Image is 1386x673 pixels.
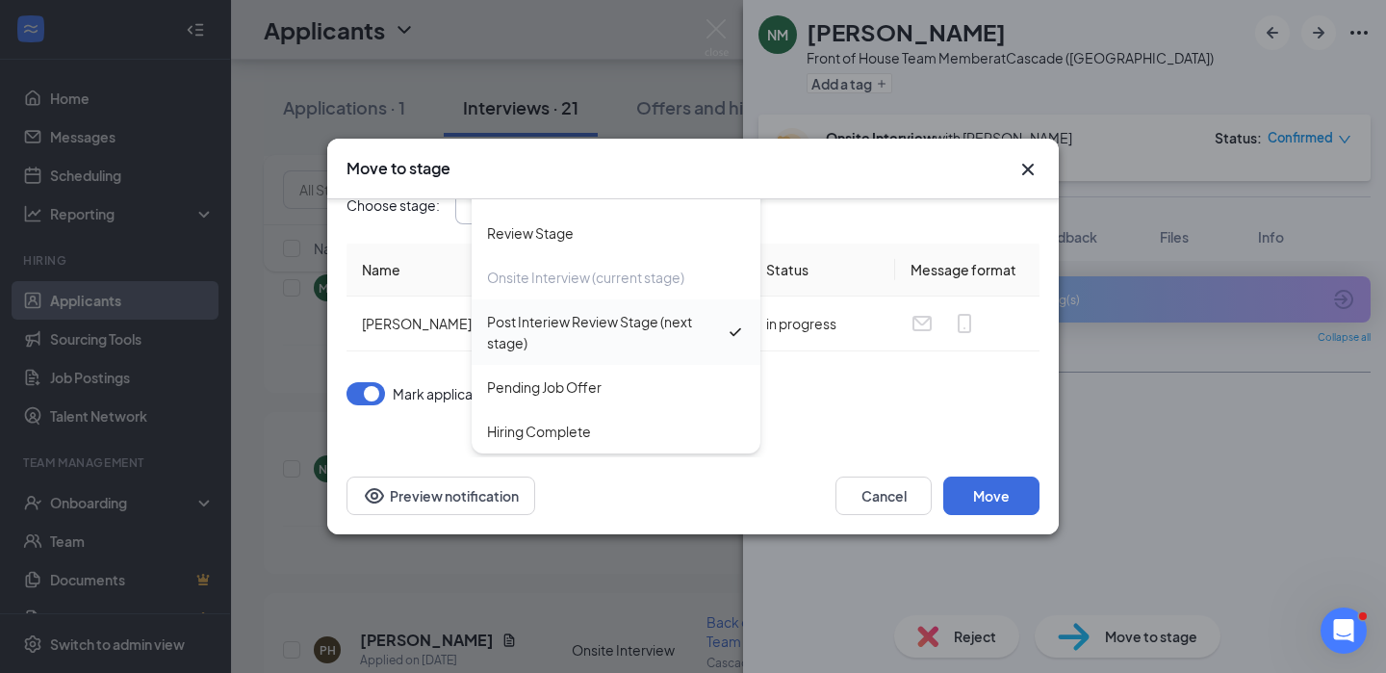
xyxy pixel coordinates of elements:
svg: Email [911,312,934,335]
button: Cancel [835,477,932,515]
div: Onsite Interview (current stage) [487,267,684,288]
svg: Eye [363,484,386,507]
button: Preview notificationEye [346,477,535,515]
div: Post Interiew Review Stage (next stage) [487,311,726,353]
span: Mark applicant(s) as Completed for Onsite Interview [393,382,718,405]
svg: MobileSms [953,312,976,335]
th: Name [346,244,751,297]
span: Choose stage : [346,194,440,216]
span: [PERSON_NAME] [362,315,472,332]
button: Move [943,477,1039,515]
h3: Move to stage [346,158,450,179]
th: Status [751,244,895,297]
th: Message format [895,244,1039,297]
button: Close [1016,158,1039,181]
svg: Cross [1016,158,1039,181]
div: Review Stage [487,222,574,244]
svg: Checkmark [726,323,745,342]
div: Pending Job Offer [487,376,602,398]
td: in progress [751,297,895,351]
div: Hiring Complete [487,421,591,442]
iframe: Intercom live chat [1321,608,1367,654]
